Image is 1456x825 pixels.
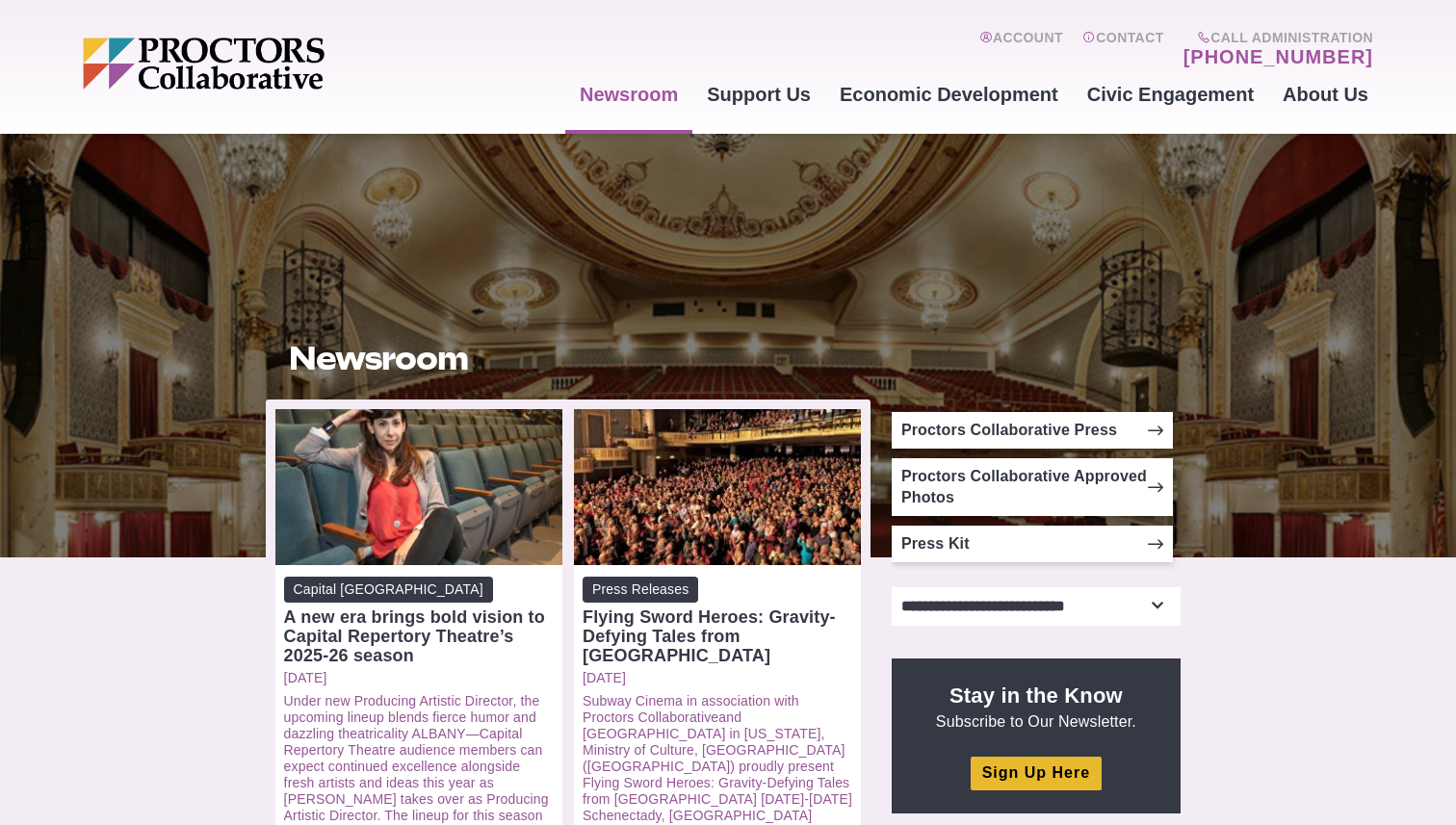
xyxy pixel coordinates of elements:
[565,68,692,120] a: Newsroom
[1183,45,1373,68] a: [PHONE_NUMBER]
[284,577,554,665] a: Capital [GEOGRAPHIC_DATA] A new era brings bold vision to Capital Repertory Theatre’s 2025-26 season
[583,607,852,665] div: Flying Sword Heroes: Gravity-Defying Tales from [GEOGRAPHIC_DATA]
[892,526,1173,562] a: Press Kit
[892,587,1181,626] select: Select category
[284,577,493,603] span: Capital [GEOGRAPHIC_DATA]
[949,683,1123,708] strong: Stay in the Know
[1178,30,1373,45] span: Call Administration
[979,30,1063,68] a: Account
[915,682,1157,732] p: Subscribe to Our Newsletter.
[692,68,825,120] a: Support Us
[583,670,852,686] a: [DATE]
[289,340,847,376] h1: Newsroom
[1073,68,1268,120] a: Civic Engagement
[892,412,1173,449] a: Proctors Collaborative Press
[583,577,852,665] a: Press Releases Flying Sword Heroes: Gravity-Defying Tales from [GEOGRAPHIC_DATA]
[83,38,473,90] img: Proctors logo
[971,757,1102,790] a: Sign Up Here
[825,68,1073,120] a: Economic Development
[1082,30,1164,68] a: Contact
[284,607,554,665] div: A new era brings bold vision to Capital Repertory Theatre’s 2025-26 season
[892,458,1173,516] a: Proctors Collaborative Approved Photos
[284,670,554,686] a: [DATE]
[583,577,698,603] span: Press Releases
[1268,68,1383,120] a: About Us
